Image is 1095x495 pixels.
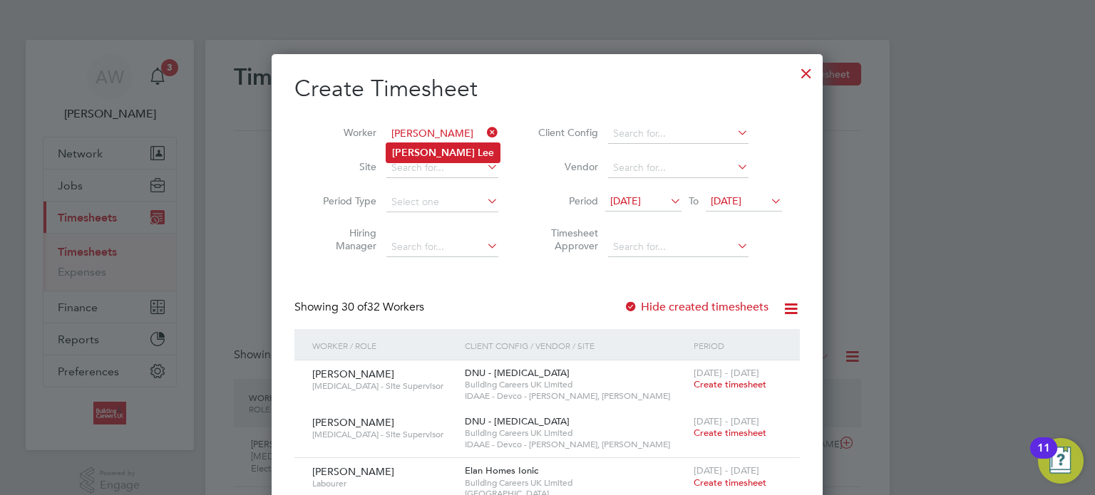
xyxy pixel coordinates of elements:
[694,415,759,427] span: [DATE] - [DATE]
[478,147,488,159] b: Le
[386,124,498,144] input: Search for...
[312,478,454,489] span: Labourer
[694,427,766,439] span: Create timesheet
[312,160,376,173] label: Site
[386,192,498,212] input: Select one
[694,378,766,390] span: Create timesheet
[312,429,454,440] span: [MEDICAL_DATA] - Site Supervisor
[465,477,687,489] span: Building Careers UK Limited
[465,367,570,379] span: DNU - [MEDICAL_DATA]
[690,329,786,362] div: Period
[694,367,759,379] span: [DATE] - [DATE]
[608,158,749,178] input: Search for...
[610,194,641,207] span: [DATE]
[312,226,376,252] label: Hiring Manager
[534,226,598,252] label: Timesheet Approver
[312,368,394,380] span: [PERSON_NAME]
[312,194,376,207] label: Period Type
[534,194,598,207] label: Period
[694,476,766,489] span: Create timesheet
[1037,448,1050,467] div: 11
[312,380,454,392] span: [MEDICAL_DATA] - Site Supervisor
[608,237,749,257] input: Search for...
[608,124,749,144] input: Search for...
[386,143,500,162] li: e
[534,160,598,173] label: Vendor
[465,427,687,439] span: Building Careers UK Limited
[294,300,427,315] div: Showing
[624,300,768,314] label: Hide created timesheets
[465,379,687,390] span: Building Careers UK Limited
[294,74,800,104] h2: Create Timesheet
[386,237,498,257] input: Search for...
[465,415,570,427] span: DNU - [MEDICAL_DATA]
[534,126,598,139] label: Client Config
[465,464,538,476] span: Elan Homes Ionic
[341,300,367,314] span: 30 of
[309,329,461,362] div: Worker / Role
[465,439,687,450] span: IDAAE - Devco - [PERSON_NAME], [PERSON_NAME]
[461,329,690,362] div: Client Config / Vendor / Site
[312,465,394,478] span: [PERSON_NAME]
[386,158,498,178] input: Search for...
[694,464,759,476] span: [DATE] - [DATE]
[711,194,741,207] span: [DATE]
[312,126,376,139] label: Worker
[684,192,703,210] span: To
[392,147,475,159] b: [PERSON_NAME]
[312,416,394,429] span: [PERSON_NAME]
[341,300,424,314] span: 32 Workers
[465,390,687,402] span: IDAAE - Devco - [PERSON_NAME], [PERSON_NAME]
[1038,438,1084,484] button: Open Resource Center, 11 new notifications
